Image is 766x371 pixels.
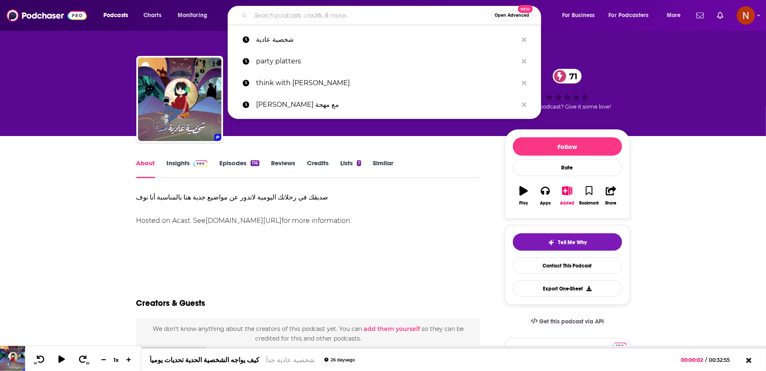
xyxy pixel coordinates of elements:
p: بودكاست بيوتي مع مهجة [256,94,518,116]
div: Apps [540,201,551,206]
span: Podcasts [103,10,128,21]
span: 00:00:02 [681,357,706,363]
span: For Business [562,10,595,21]
div: 71Good podcast? Give it some love! [505,63,630,115]
h2: Creators & Guests [136,298,206,308]
a: think with [PERSON_NAME] [228,72,541,94]
button: add them yourself [364,326,420,332]
button: Play [513,181,535,211]
div: 116 [251,160,259,166]
div: Bookmark [579,201,599,206]
div: Play [519,201,528,206]
button: open menu [556,9,605,22]
p: شخصية عادية [256,29,518,50]
div: صديقك في رحلاتك اليومية لاتدور عن مواضيع جدية هنا بالمناسبة أنا نوف Hosted on Acast. See for more... [136,192,480,227]
p: party platters [256,50,518,72]
input: Search podcasts, credits, & more... [251,9,491,22]
div: Search podcasts, credits, & more... [236,6,549,25]
button: tell me why sparkleTell Me Why [513,233,622,251]
div: Share [605,201,617,206]
a: InsightsPodchaser Pro [167,159,208,178]
a: شخصية عادية جداً [266,356,314,364]
div: Rate [513,159,622,176]
img: Podchaser - Follow, Share and Rate Podcasts [7,8,87,23]
a: Contact This Podcast [513,257,622,274]
img: Podchaser Pro [193,160,208,167]
span: 00:32:55 [707,357,738,363]
a: Lists1 [340,159,361,178]
a: [PERSON_NAME] مع مهجة [228,94,541,116]
button: Follow [513,137,622,156]
span: Get this podcast via API [539,318,604,325]
img: tell me why sparkle [548,239,555,246]
button: Open AdvancedNew [491,10,533,20]
img: User Profile [737,6,755,25]
button: Apps [535,181,556,211]
div: 26 days ago [324,358,355,362]
button: open menu [172,9,218,22]
span: Good podcast? Give it some love! [524,103,611,110]
span: 30 [86,362,90,365]
button: Export One-Sheet [513,280,622,297]
button: Bookmark [578,181,600,211]
div: Added [560,201,575,206]
span: We don't know anything about the creators of this podcast yet . You can so they can be credited f... [153,325,464,342]
button: 30 [75,355,91,365]
p: think with hessa [256,72,518,94]
a: Credits [307,159,329,178]
img: شخصية عادية جداً [138,58,221,141]
button: 10 [32,355,48,365]
button: open menu [661,9,691,22]
a: Show notifications dropdown [714,8,727,23]
a: party platters [228,50,541,72]
span: Monitoring [178,10,207,21]
div: 1 x [109,356,123,363]
div: 1 [357,160,361,166]
span: Charts [143,10,161,21]
a: Episodes116 [219,159,259,178]
a: [DOMAIN_NAME][URL] [206,217,282,225]
span: 10 [34,362,37,365]
a: Reviews [271,159,295,178]
a: Get this podcast via API [524,311,611,332]
span: Tell Me Why [558,239,587,246]
a: 71 [553,69,582,83]
span: Logged in as AdelNBM [737,6,755,25]
a: Charts [138,9,166,22]
a: About [136,159,155,178]
a: كيف يواجه الشخصية الحدية تحديات يومياً [150,356,259,364]
a: Show notifications dropdown [693,8,707,23]
span: / [706,357,707,363]
span: For Podcasters [609,10,649,21]
a: شخصية عادية [228,29,541,50]
a: Pro website [613,341,627,349]
button: Added [556,181,578,211]
span: More [667,10,681,21]
button: Show profile menu [737,6,755,25]
button: open menu [603,9,661,22]
span: 71 [561,69,582,83]
button: open menu [98,9,139,22]
span: Open Advanced [495,13,530,18]
span: New [518,5,533,13]
img: Podchaser Pro [613,343,627,349]
a: Similar [373,159,393,178]
button: Share [600,181,622,211]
